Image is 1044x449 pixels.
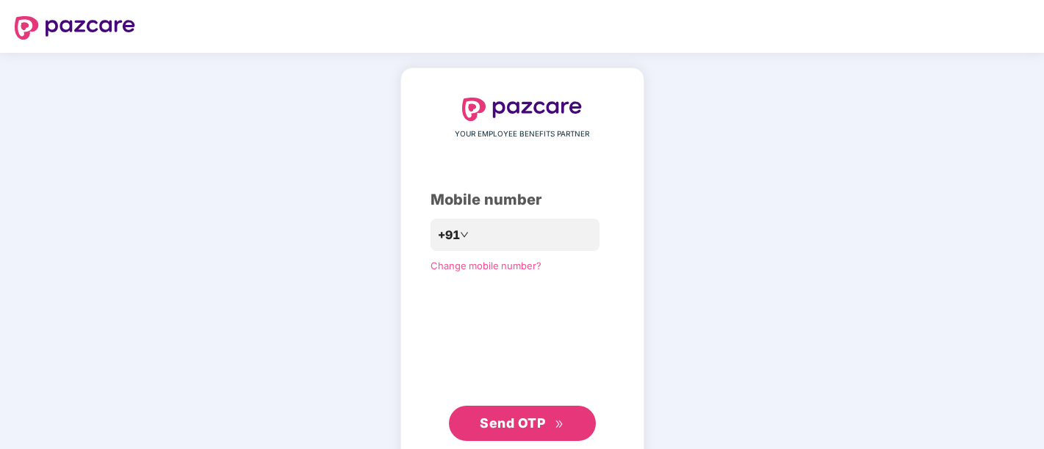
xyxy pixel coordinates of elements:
div: Mobile number [431,189,614,211]
span: +91 [438,226,460,244]
span: double-right [555,420,564,429]
a: Change mobile number? [431,260,541,271]
img: logo [15,16,135,40]
span: down [460,230,469,239]
img: logo [462,98,583,121]
button: Send OTPdouble-right [449,406,596,441]
span: YOUR EMPLOYEE BENEFITS PARTNER [455,128,589,140]
span: Send OTP [480,415,545,431]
